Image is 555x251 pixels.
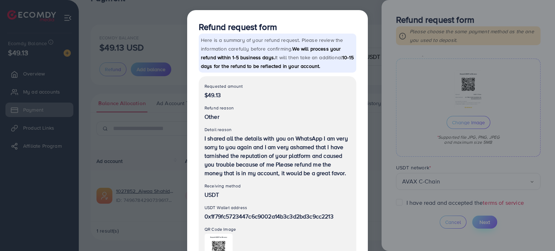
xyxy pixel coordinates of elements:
p: QR Code Image [205,225,350,234]
p: $49.13 [205,91,350,99]
span: 10-15 days for the refund to be reflected in your account. [201,54,354,70]
p: Refund reason [205,104,350,112]
p: Here is a summary of your refund request. Please review the information carefully before confirmi... [199,34,356,73]
p: Detail reason [205,125,350,134]
span: We will process your refund within 1-5 business days. [201,45,341,61]
iframe: Chat [524,218,550,246]
h3: Refund request form [199,22,356,32]
p: Other [205,112,350,121]
p: USDT Wallet address [205,203,350,212]
p: Receiving method [205,182,350,190]
p: I shared all the details with you on WhatsApp I am very sorry to you again and I am very ashamed ... [205,134,350,177]
p: 0x1f79fc5723447c6c9002a14b3c3d2bd3c9cc2213 [205,212,350,221]
p: USDT [205,190,350,199]
p: Requested amount [205,82,350,91]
